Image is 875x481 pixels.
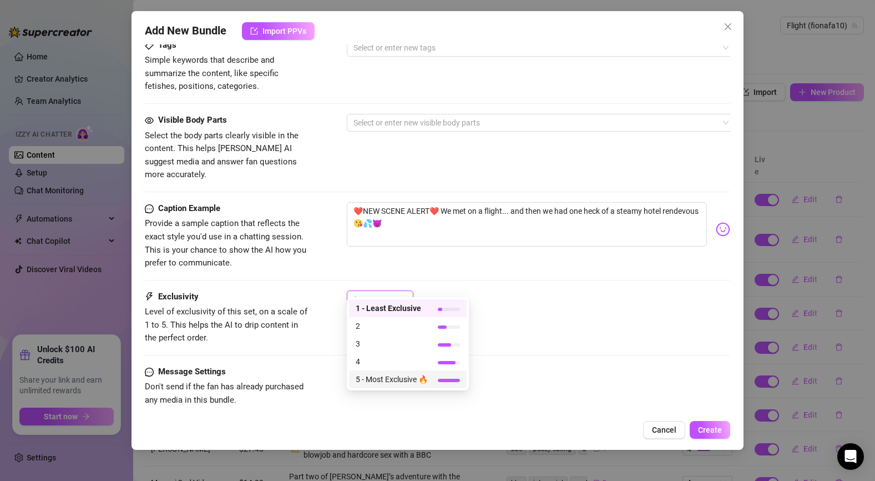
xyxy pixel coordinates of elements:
textarea: ❤️NEW SCENE ALERT❤️ We met on a flight... and then we had one heck of a steamy hotel rendevous😘💦😈 [347,202,707,247]
strong: Exclusivity [158,292,199,302]
span: 2 [356,320,428,332]
span: Select the body parts clearly visible in the content. This helps [PERSON_NAME] AI suggest media a... [145,131,299,180]
span: thunderbolt [145,290,154,304]
span: Cancel [652,425,676,434]
strong: Message Settings [158,367,226,377]
img: svg%3e [716,222,730,237]
span: Provide a sample caption that reflects the exact style you'd use in a chatting session. This is y... [145,218,306,268]
span: Level of exclusivity of this set, on a scale of 1 to 5. This helps the AI to drip content in the ... [145,307,307,343]
span: Import PPVs [262,27,306,36]
button: Cancel [643,421,685,439]
button: Import PPVs [242,22,315,40]
span: 5 - Most Exclusive 🔥 [356,373,428,385]
strong: Caption Example [158,203,220,213]
span: tag [145,41,154,50]
span: 1 - Least Exclusive [356,302,428,314]
span: Create [698,425,722,434]
span: close [724,22,732,31]
span: Add New Bundle [145,22,226,40]
span: eye [145,116,154,125]
span: message [145,202,154,216]
strong: Visible Body Parts [158,115,227,125]
span: Simple keywords that describe and summarize the content, like specific fetishes, positions, categ... [145,55,279,91]
button: Close [719,18,737,36]
span: import [250,27,258,35]
span: Don't send if the fan has already purchased any media in this bundle. [145,382,304,405]
span: Close [719,22,737,31]
button: Create [690,421,730,439]
span: 4 [356,355,428,368]
span: message [145,365,154,379]
div: Open Intercom Messenger [837,443,864,470]
span: 3 [356,338,428,350]
span: 1 [353,291,358,308]
strong: Tags [158,40,176,50]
